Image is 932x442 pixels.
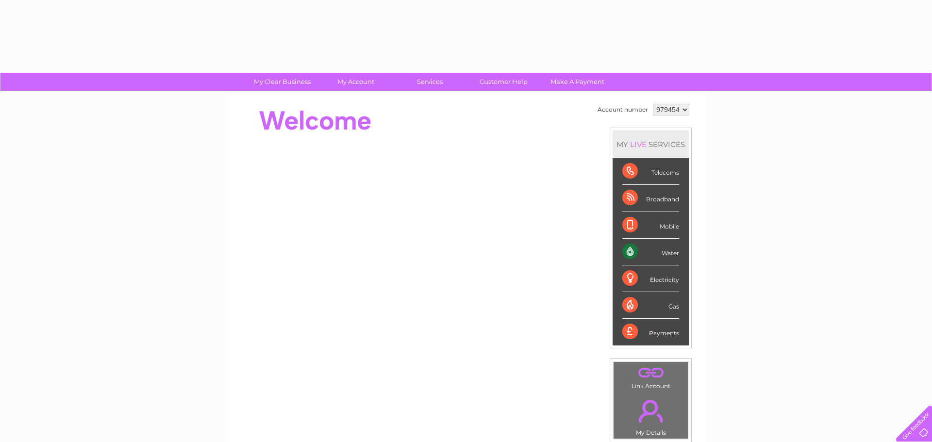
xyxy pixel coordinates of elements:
[628,140,649,149] div: LIVE
[622,239,679,265] div: Water
[595,101,650,118] td: Account number
[390,73,470,91] a: Services
[622,319,679,345] div: Payments
[622,292,679,319] div: Gas
[616,364,685,381] a: .
[537,73,617,91] a: Make A Payment
[622,158,679,185] div: Telecoms
[464,73,544,91] a: Customer Help
[242,73,322,91] a: My Clear Business
[616,394,685,428] a: .
[613,361,688,392] td: Link Account
[622,212,679,239] div: Mobile
[316,73,396,91] a: My Account
[613,392,688,439] td: My Details
[613,131,689,158] div: MY SERVICES
[622,265,679,292] div: Electricity
[622,185,679,212] div: Broadband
